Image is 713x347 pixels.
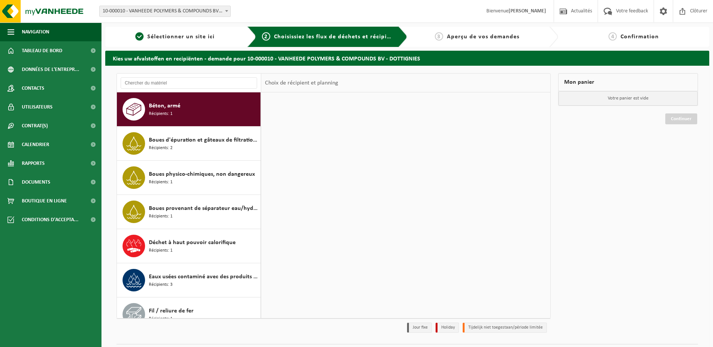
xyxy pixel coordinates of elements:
[558,73,698,91] div: Mon panier
[22,79,44,98] span: Contacts
[261,74,342,92] div: Choix de récipient et planning
[149,179,173,186] span: Récipients: 1
[559,91,698,106] p: Votre panier est vide
[117,263,261,297] button: Eaux usées contaminé avec des produits non dangereux Récipients: 3
[22,41,62,60] span: Tableau de bord
[407,323,432,333] li: Jour fixe
[135,32,144,41] span: 1
[149,204,259,213] span: Boues provenant de séparateur eau/hydrocarbures
[117,297,261,332] button: Fil / reliure de fer Récipients: 1
[149,101,180,110] span: Béton, armé
[147,34,215,40] span: Sélectionner un site ici
[22,98,53,116] span: Utilisateurs
[447,34,519,40] span: Aperçu de vos demandes
[117,161,261,195] button: Boues physico-chimiques, non dangereux Récipients: 1
[436,323,459,333] li: Holiday
[22,116,48,135] span: Contrat(s)
[274,34,399,40] span: Choisissiez les flux de déchets et récipients
[22,154,45,173] span: Rapports
[22,60,79,79] span: Données de l'entrepr...
[149,110,173,118] span: Récipients: 1
[149,247,173,254] span: Récipients: 1
[149,315,173,323] span: Récipients: 1
[149,136,259,145] span: Boues d'épuration et gâteaux de filtration, non dangereux
[665,113,697,124] a: Continuer
[149,145,173,152] span: Récipients: 2
[22,23,49,41] span: Navigation
[22,192,67,210] span: Boutique en ligne
[109,32,241,41] a: 1Sélectionner un site ici
[149,306,194,315] span: Fil / reliure de fer
[149,272,259,281] span: Eaux usées contaminé avec des produits non dangereux
[149,238,236,247] span: Déchet à haut pouvoir calorifique
[609,32,617,41] span: 4
[99,6,231,17] span: 10-000010 - VANHEEDE POLYMERS & COMPOUNDS BV - DOTTIGNIES
[100,6,230,17] span: 10-000010 - VANHEEDE POLYMERS & COMPOUNDS BV - DOTTIGNIES
[435,32,443,41] span: 3
[149,281,173,288] span: Récipients: 3
[262,32,270,41] span: 2
[149,170,255,179] span: Boues physico-chimiques, non dangereux
[22,173,50,192] span: Documents
[463,323,547,333] li: Tijdelijk niet toegestaan/période limitée
[22,210,79,229] span: Conditions d'accepta...
[105,51,709,65] h2: Kies uw afvalstoffen en recipiënten - demande pour 10-000010 - VANHEEDE POLYMERS & COMPOUNDS BV -...
[117,92,261,127] button: Béton, armé Récipients: 1
[621,34,659,40] span: Confirmation
[149,213,173,220] span: Récipients: 1
[121,77,257,89] input: Chercher du matériel
[509,8,546,14] strong: [PERSON_NAME]
[117,195,261,229] button: Boues provenant de séparateur eau/hydrocarbures Récipients: 1
[117,127,261,161] button: Boues d'épuration et gâteaux de filtration, non dangereux Récipients: 2
[22,135,49,154] span: Calendrier
[117,229,261,263] button: Déchet à haut pouvoir calorifique Récipients: 1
